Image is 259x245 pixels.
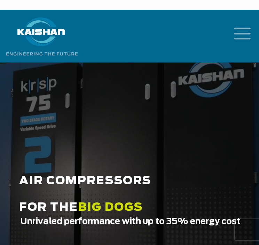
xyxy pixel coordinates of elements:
[15,17,67,46] img: kaishan logo
[78,202,143,213] span: BIG DOGS
[6,46,78,55] img: Engineering the future
[231,25,243,37] a: mobile menu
